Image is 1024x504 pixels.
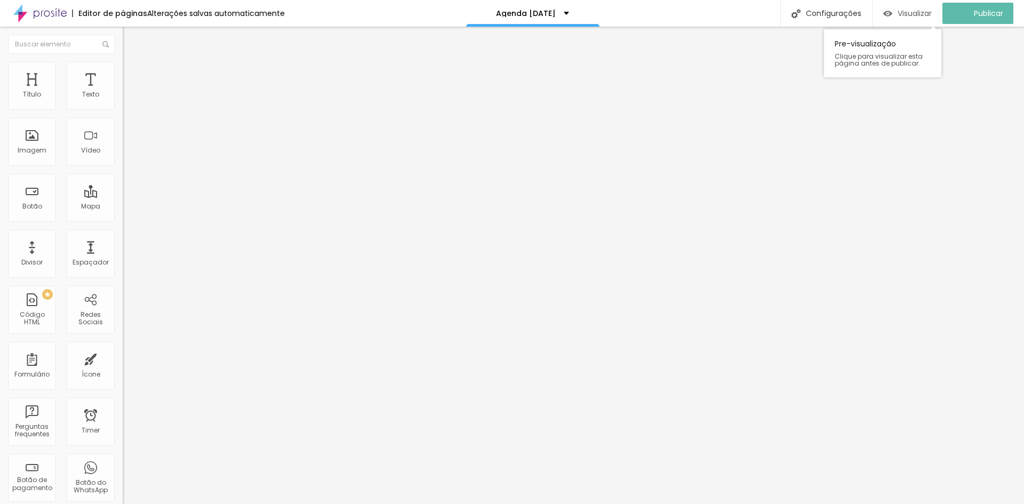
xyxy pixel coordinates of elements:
[82,427,100,434] div: Timer
[23,91,41,98] div: Título
[21,259,43,266] div: Divisor
[974,9,1003,18] span: Publicar
[898,9,932,18] span: Visualizar
[81,147,100,154] div: Vídeo
[11,311,53,326] div: Código HTML
[8,35,115,54] input: Buscar elemento
[18,147,46,154] div: Imagem
[791,9,801,18] img: Icone
[14,371,50,378] div: Formulário
[824,29,941,77] div: Pre-visualização
[102,41,109,47] img: Icone
[835,53,931,67] span: Clique para visualizar esta página antes de publicar.
[81,203,100,210] div: Mapa
[11,476,53,492] div: Botão de pagamento
[873,3,942,24] button: Visualizar
[73,259,109,266] div: Espaçador
[883,9,892,18] img: view-1.svg
[69,479,111,494] div: Botão do WhatsApp
[11,423,53,438] div: Perguntas frequentes
[82,91,99,98] div: Texto
[123,27,1024,504] iframe: Editor
[147,10,285,17] div: Alterações salvas automaticamente
[82,371,100,378] div: Ícone
[22,203,42,210] div: Botão
[69,311,111,326] div: Redes Sociais
[496,10,556,17] p: Agenda [DATE]
[72,10,147,17] div: Editor de páginas
[942,3,1013,24] button: Publicar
